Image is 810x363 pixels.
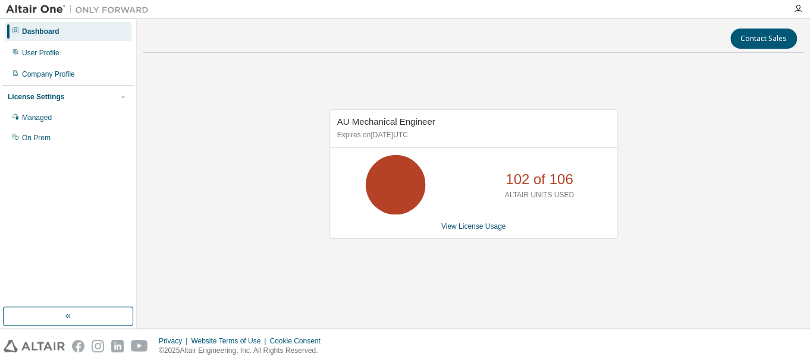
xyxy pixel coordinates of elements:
[337,130,607,140] p: Expires on [DATE] UTC
[269,336,327,346] div: Cookie Consent
[505,190,574,200] p: ALTAIR UNITS USED
[159,336,191,346] div: Privacy
[131,340,148,352] img: youtube.svg
[111,340,124,352] img: linkedin.svg
[6,4,155,15] img: Altair One
[441,222,506,231] a: View License Usage
[730,29,797,49] button: Contact Sales
[22,48,59,58] div: User Profile
[337,116,435,127] span: AU Mechanical Engineer
[191,336,269,346] div: Website Terms of Use
[22,70,75,79] div: Company Profile
[22,27,59,36] div: Dashboard
[22,133,51,143] div: On Prem
[159,346,328,356] p: © 2025 Altair Engineering, Inc. All Rights Reserved.
[72,340,84,352] img: facebook.svg
[92,340,104,352] img: instagram.svg
[8,92,64,102] div: License Settings
[22,113,52,122] div: Managed
[4,340,65,352] img: altair_logo.svg
[506,169,573,190] p: 102 of 106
